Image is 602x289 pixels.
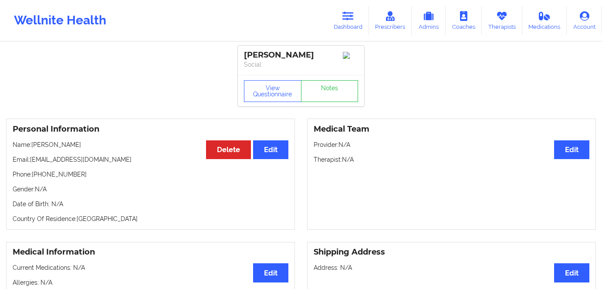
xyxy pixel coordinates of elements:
[343,52,358,59] img: Image%2Fplaceholer-image.png
[567,6,602,35] a: Account
[446,6,482,35] a: Coaches
[253,263,288,282] button: Edit
[13,170,288,179] p: Phone: [PHONE_NUMBER]
[13,140,288,149] p: Name: [PERSON_NAME]
[314,140,589,149] p: Provider: N/A
[244,60,358,69] p: Social
[482,6,522,35] a: Therapists
[13,200,288,208] p: Date of Birth: N/A
[314,247,589,257] h3: Shipping Address
[369,6,412,35] a: Prescribers
[244,50,358,60] div: [PERSON_NAME]
[554,263,589,282] button: Edit
[13,247,288,257] h3: Medical Information
[13,263,288,272] p: Current Medications: N/A
[314,155,589,164] p: Therapist: N/A
[314,263,589,272] p: Address: N/A
[13,185,288,194] p: Gender: N/A
[206,140,251,159] button: Delete
[301,80,358,102] a: Notes
[13,155,288,164] p: Email: [EMAIL_ADDRESS][DOMAIN_NAME]
[412,6,446,35] a: Admins
[554,140,589,159] button: Edit
[13,214,288,223] p: Country Of Residence: [GEOGRAPHIC_DATA]
[13,278,288,287] p: Allergies: N/A
[244,80,301,102] button: View Questionnaire
[522,6,567,35] a: Medications
[13,124,288,134] h3: Personal Information
[327,6,369,35] a: Dashboard
[253,140,288,159] button: Edit
[314,124,589,134] h3: Medical Team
